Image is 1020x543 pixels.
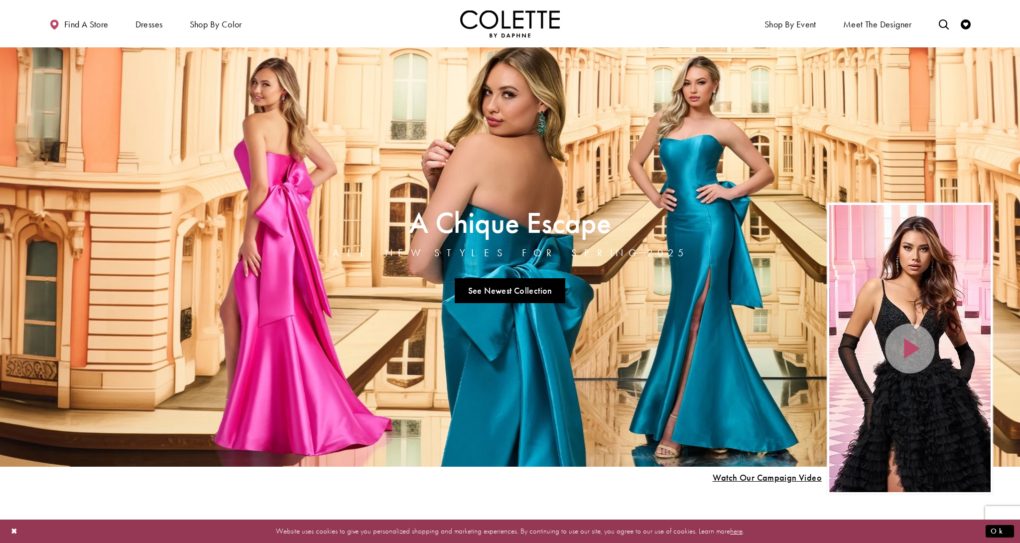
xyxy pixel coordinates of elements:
[330,274,690,307] ul: Slider Links
[47,10,111,37] a: Find a store
[986,525,1014,538] button: Submit Dialog
[936,10,951,37] a: Toggle search
[135,19,163,29] span: Dresses
[841,10,914,37] a: Meet the designer
[133,10,165,37] span: Dresses
[730,526,743,536] a: here
[72,525,948,538] p: Website uses cookies to give you personalized shopping and marketing experiences. By continuing t...
[843,19,912,29] span: Meet the designer
[712,473,822,483] span: Play Slide #15 Video
[64,19,109,29] span: Find a store
[460,10,560,37] a: Visit Home Page
[190,19,242,29] span: Shop by color
[958,10,973,37] a: Check Wishlist
[762,10,819,37] span: Shop By Event
[6,523,23,540] button: Close Dialog
[460,10,560,37] img: Colette by Daphne
[187,10,245,37] span: Shop by color
[455,278,565,303] a: See Newest Collection A Chique Escape All New Styles For Spring 2025
[765,19,816,29] span: Shop By Event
